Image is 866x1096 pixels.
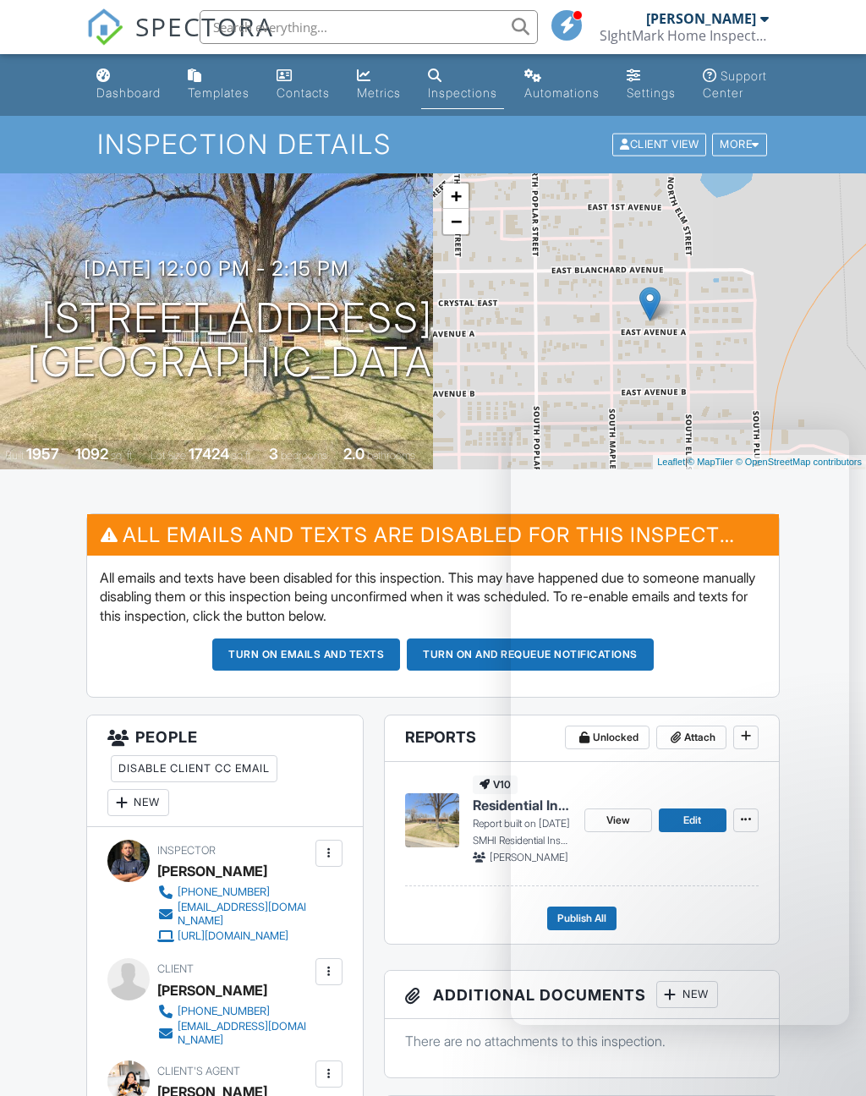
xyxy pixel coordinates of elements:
p: All emails and texts have been disabled for this inspection. This may have happened due to someon... [100,568,765,625]
div: 2.0 [343,445,364,463]
iframe: Intercom live chat [511,430,849,1025]
span: sq. ft. [111,449,134,462]
h3: All emails and texts are disabled for this inspection! [87,514,778,556]
div: 1092 [75,445,108,463]
a: [URL][DOMAIN_NAME] [157,928,310,945]
div: Automations [524,85,600,100]
div: 1957 [26,445,59,463]
div: [PERSON_NAME] [157,858,267,884]
div: 3 [269,445,278,463]
a: Inspections [421,61,504,109]
a: [EMAIL_ADDRESS][DOMAIN_NAME] [157,901,310,928]
span: Built [5,449,24,462]
a: Metrics [350,61,408,109]
div: [PERSON_NAME] [646,10,756,27]
p: There are no attachments to this inspection. [405,1032,759,1050]
button: Turn on emails and texts [212,638,400,671]
div: Contacts [277,85,330,100]
div: Inspections [428,85,497,100]
a: SPECTORA [86,23,274,58]
a: [PHONE_NUMBER] [157,884,310,901]
h1: Inspection Details [97,129,769,159]
a: Support Center [696,61,776,109]
div: Metrics [357,85,401,100]
div: [EMAIL_ADDRESS][DOMAIN_NAME] [178,1020,310,1047]
button: Turn on and Requeue Notifications [407,638,654,671]
a: Dashboard [90,61,167,109]
div: [PERSON_NAME] [157,978,267,1003]
div: 17424 [189,445,229,463]
span: bathrooms [367,449,415,462]
span: Client [157,962,194,975]
span: SPECTORA [135,8,274,44]
div: Client View [612,134,706,156]
a: Zoom in [443,184,469,209]
span: Lot Size [151,449,186,462]
div: SIghtMark Home Inspections [600,27,769,44]
div: [PHONE_NUMBER] [178,1005,270,1018]
a: [EMAIL_ADDRESS][DOMAIN_NAME] [157,1020,310,1047]
div: [URL][DOMAIN_NAME] [178,929,288,943]
div: More [712,134,767,156]
span: sq.ft. [232,449,253,462]
div: Disable Client CC Email [111,755,277,782]
div: [EMAIL_ADDRESS][DOMAIN_NAME] [178,901,310,928]
a: Contacts [270,61,337,109]
a: [PHONE_NUMBER] [157,1003,310,1020]
span: Client's Agent [157,1065,240,1077]
a: Zoom out [443,209,469,234]
div: Support Center [703,68,767,100]
img: The Best Home Inspection Software - Spectora [86,8,123,46]
span: Inspector [157,844,216,857]
span: bedrooms [281,449,327,462]
a: Settings [620,61,682,109]
h3: [DATE] 12:00 pm - 2:15 pm [84,257,349,280]
div: Dashboard [96,85,161,100]
h3: People [87,715,362,827]
iframe: Intercom live chat [808,1038,849,1079]
div: New [107,789,169,816]
input: Search everything... [200,10,538,44]
a: Templates [181,61,256,109]
div: [PHONE_NUMBER] [178,885,270,899]
div: Settings [627,85,676,100]
div: Templates [188,85,249,100]
h1: [STREET_ADDRESS] [GEOGRAPHIC_DATA] [27,296,447,386]
a: Client View [611,137,710,150]
a: Automations (Basic) [518,61,606,109]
